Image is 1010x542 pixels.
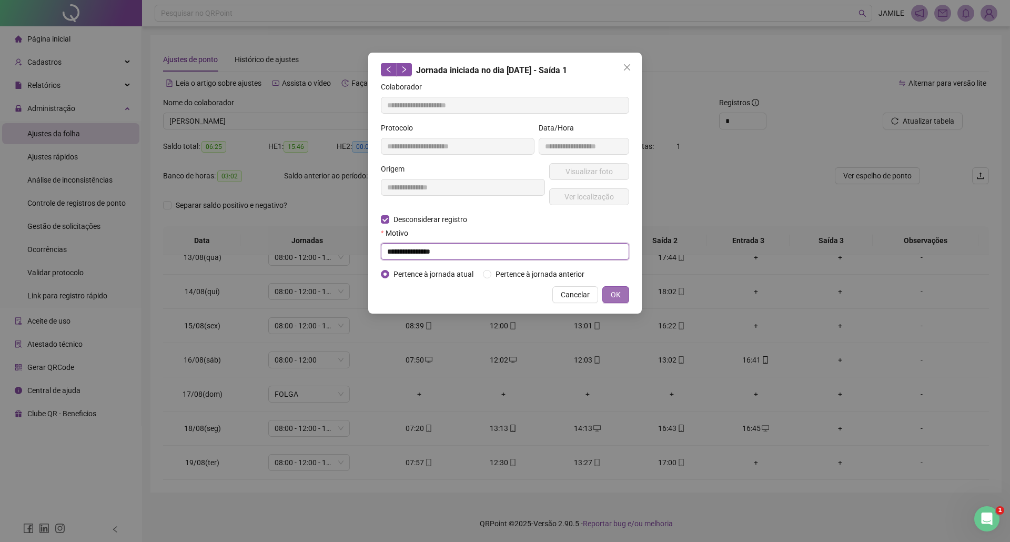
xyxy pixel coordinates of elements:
label: Data/Hora [539,122,581,134]
button: right [396,63,412,76]
span: Pertence à jornada atual [389,268,478,280]
span: Pertence à jornada anterior [491,268,589,280]
label: Origem [381,163,411,175]
label: Colaborador [381,81,429,93]
button: Cancelar [552,286,598,303]
label: Motivo [381,227,415,239]
span: left [385,66,392,73]
button: OK [602,286,629,303]
div: Jornada iniciada no dia [DATE] - Saída 1 [381,63,629,77]
span: close [623,63,631,72]
span: Desconsiderar registro [389,214,471,225]
button: left [381,63,397,76]
iframe: Intercom live chat [974,506,999,531]
span: 1 [996,506,1004,515]
button: Ver localização [549,188,629,205]
label: Protocolo [381,122,420,134]
span: Cancelar [561,289,590,300]
span: right [400,66,408,73]
button: Close [619,59,635,76]
button: Visualizar foto [549,163,629,180]
span: OK [611,289,621,300]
